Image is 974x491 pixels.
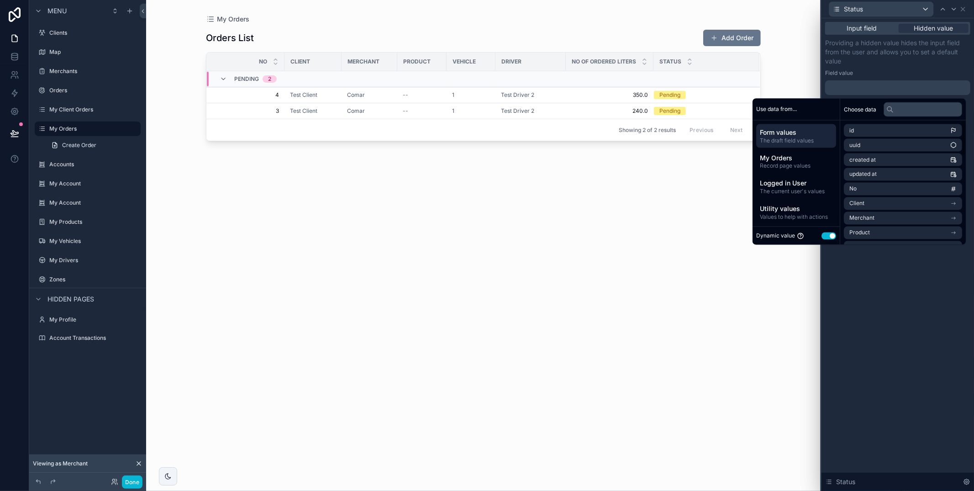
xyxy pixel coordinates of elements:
a: Comar [347,107,392,115]
div: scrollable content [753,120,840,227]
span: Showing 2 of 2 results [619,127,676,134]
span: Status [844,5,863,14]
a: -- [403,91,441,99]
a: Create Order [46,138,141,153]
label: My Client Orders [49,106,139,113]
a: Accounts [35,157,141,172]
span: Product [403,58,431,65]
a: 1 [452,91,454,99]
span: Vehicle [453,58,476,65]
a: Pending [654,91,748,99]
a: Orders [35,83,141,98]
span: Viewing as Merchant [33,460,88,467]
div: Pending [659,91,680,99]
label: My Drivers [49,257,139,264]
span: Menu [47,6,67,16]
a: Map [35,45,141,59]
a: My Orders [206,15,249,24]
a: Test Client [290,107,317,115]
a: 1 [452,107,490,115]
a: Test Client [290,91,317,99]
label: My Account [49,180,139,187]
div: Pending [659,107,680,115]
a: My Drivers [35,253,141,268]
a: Test Driver 2 [501,91,534,99]
span: Record page values [760,162,832,169]
span: Logged in User [760,179,832,188]
span: Client [290,58,310,65]
p: Providing a hidden value hides the input field from the user and allows you to set a default value [825,38,970,66]
label: My Vehicles [49,238,139,245]
span: Status [659,58,681,65]
span: Status [836,477,855,486]
a: My Account [35,176,141,191]
a: My Client Orders [35,102,141,117]
a: 1 [452,91,490,99]
label: My Account [49,199,139,206]
label: My Orders [49,125,135,132]
a: Test Driver 2 [501,107,534,115]
span: Hidden value [914,24,953,33]
span: Utility values [760,204,832,213]
span: The draft field values [760,137,832,144]
span: Input field [847,24,877,33]
span: Create Order [62,142,96,149]
a: My Orders [35,121,141,136]
span: The current user's values [760,188,832,195]
a: Comar [347,91,392,99]
a: Merchants [35,64,141,79]
a: My Products [35,215,141,229]
a: My Vehicles [35,234,141,248]
button: Add Order [703,30,761,46]
a: -- [403,107,441,115]
span: Merchant [347,58,379,65]
a: 3 [217,107,279,115]
a: Clients [35,26,141,40]
a: 1 [452,107,454,115]
span: Values to help with actions [760,213,832,221]
span: Use data from... [756,106,797,113]
label: Account Transactions [49,334,139,342]
a: Comar [347,107,365,115]
span: Dynamic value [756,232,795,239]
label: My Profile [49,316,139,323]
label: Field value [825,69,853,77]
span: My Orders [760,153,832,162]
a: Account Transactions [35,331,141,345]
a: 240.0 [571,107,648,115]
a: Test Driver 2 [501,107,560,115]
a: 4 [217,91,279,99]
a: Comar [347,91,365,99]
span: Form values [760,127,832,137]
a: My Account [35,195,141,210]
span: My Orders [217,15,249,24]
span: Hidden pages [47,295,94,304]
span: Driver [501,58,521,65]
label: Orders [49,87,139,94]
a: Test Client [290,107,336,115]
label: Accounts [49,161,139,168]
label: Clients [49,29,139,37]
button: Done [122,475,142,489]
a: 350.0 [571,91,648,99]
label: Merchants [49,68,139,75]
a: Test Driver 2 [501,91,560,99]
a: Zones [35,272,141,287]
div: 2 [268,75,271,83]
a: Pending [654,107,748,115]
span: No [259,58,267,65]
span: -- [403,107,408,115]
